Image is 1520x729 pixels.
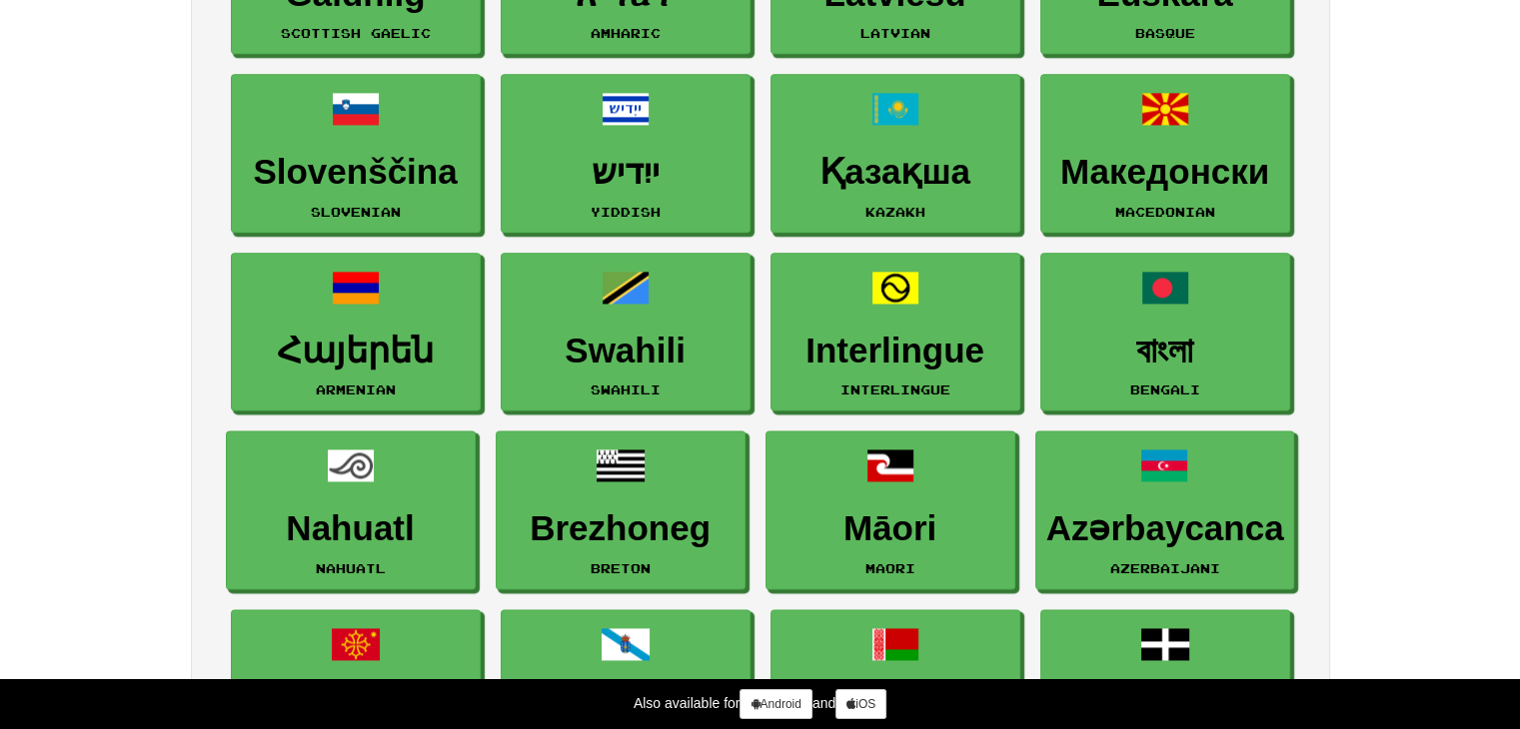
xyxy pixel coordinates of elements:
h3: Slovenščina [242,153,470,192]
small: Scottish Gaelic [281,26,431,40]
small: Armenian [316,382,396,396]
a: SlovenščinaSlovenian [231,74,481,233]
h3: Māori [776,509,1004,548]
small: Bengali [1130,382,1200,396]
small: Breton [591,561,651,575]
a: BrezhonegBreton [496,430,746,589]
a: МакедонскиMacedonian [1040,74,1290,233]
small: Basque [1135,26,1195,40]
small: Swahili [591,382,661,396]
h3: Қазақша [781,153,1009,192]
a: AzərbaycancaAzerbaijani [1035,430,1295,589]
h3: Swahili [512,332,740,370]
small: Maori [865,561,915,575]
h3: Interlingue [781,332,1009,370]
small: Azerbaijani [1109,561,1219,575]
small: Slovenian [311,205,401,219]
a: MāoriMaori [765,430,1015,589]
small: Macedonian [1115,205,1215,219]
a: ՀայերենArmenian [231,253,481,411]
a: ייִדישYiddish [501,74,751,233]
small: Kazakh [865,205,925,219]
a: iOS [835,689,886,719]
h3: ייִדיש [512,153,740,192]
a: বাংলাBengali [1040,253,1290,411]
small: Latvian [860,26,930,40]
h3: Հայերեն [242,332,470,370]
small: Yiddish [591,205,661,219]
h3: বাংলা [1051,332,1279,370]
small: Amharic [591,26,661,40]
h3: Македонски [1051,153,1279,192]
h3: Nahuatl [237,509,465,548]
h3: Brezhoneg [507,509,735,548]
small: Interlingue [840,382,950,396]
small: Nahuatl [316,561,386,575]
a: InterlingueInterlingue [770,253,1020,411]
a: ҚазақшаKazakh [770,74,1020,233]
a: SwahiliSwahili [501,253,751,411]
a: Android [740,689,811,719]
a: NahuatlNahuatl [226,430,476,589]
h3: Azərbaycanca [1046,509,1284,548]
